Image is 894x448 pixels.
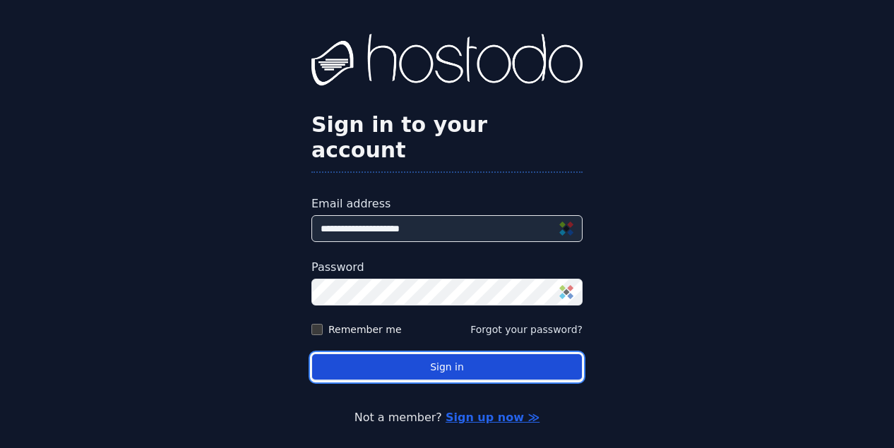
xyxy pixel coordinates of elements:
[311,112,583,163] h2: Sign in to your account
[470,322,583,337] button: Forgot your password?
[559,285,573,299] img: Sticky Password
[328,322,402,337] label: Remember me
[311,353,583,381] button: Sign in
[311,195,583,212] label: Email address
[311,259,583,276] label: Password
[311,34,583,90] img: Hostodo
[56,409,838,426] p: Not a member?
[446,411,540,424] a: Sign up now ≫
[559,222,573,236] img: Sticky Password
